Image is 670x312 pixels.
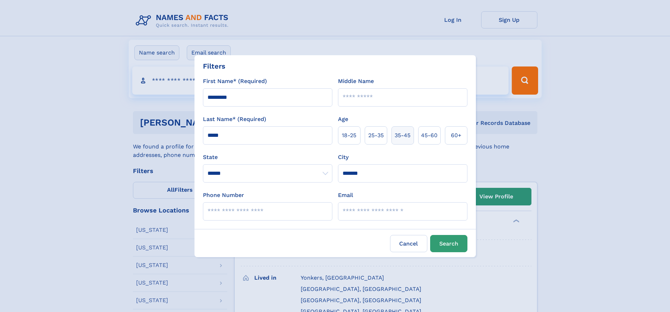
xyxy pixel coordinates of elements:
label: Email [338,191,353,199]
span: 35‑45 [395,131,410,140]
label: Last Name* (Required) [203,115,266,123]
div: Filters [203,61,225,71]
span: 18‑25 [342,131,356,140]
label: Cancel [390,235,427,252]
label: City [338,153,349,161]
label: State [203,153,332,161]
label: Middle Name [338,77,374,85]
button: Search [430,235,467,252]
label: First Name* (Required) [203,77,267,85]
label: Phone Number [203,191,244,199]
span: 60+ [451,131,461,140]
span: 25‑35 [368,131,384,140]
span: 45‑60 [421,131,438,140]
label: Age [338,115,348,123]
